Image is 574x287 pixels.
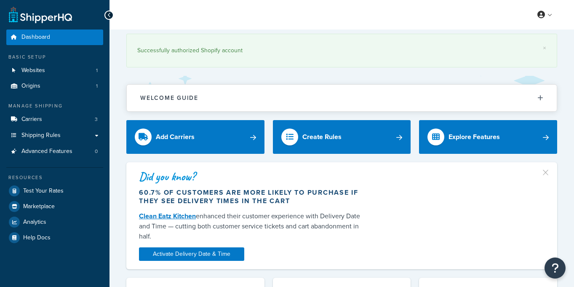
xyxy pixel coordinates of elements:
span: Websites [21,67,45,74]
span: Origins [21,83,40,90]
span: Dashboard [21,34,50,41]
a: Shipping Rules [6,128,103,143]
li: Advanced Features [6,144,103,159]
a: × [543,45,546,51]
a: Origins1 [6,78,103,94]
span: Marketplace [23,203,55,210]
div: Did you know? [139,171,372,182]
a: Test Your Rates [6,183,103,198]
span: 3 [95,116,98,123]
div: Successfully authorized Shopify account [137,45,546,56]
span: Shipping Rules [21,132,61,139]
a: Carriers3 [6,112,103,127]
div: 60.7% of customers are more likely to purchase if they see delivery times in the cart [139,188,372,205]
span: Advanced Features [21,148,72,155]
button: Open Resource Center [545,257,566,279]
a: Analytics [6,215,103,230]
div: Resources [6,174,103,181]
a: Help Docs [6,230,103,245]
button: Welcome Guide [127,85,557,111]
div: Explore Features [449,131,500,143]
div: Manage Shipping [6,102,103,110]
span: 1 [96,67,98,74]
span: Analytics [23,219,46,226]
a: Create Rules [273,120,411,154]
span: 1 [96,83,98,90]
li: Carriers [6,112,103,127]
li: Websites [6,63,103,78]
div: Add Carriers [156,131,195,143]
h2: Welcome Guide [140,95,198,101]
span: Carriers [21,116,42,123]
li: Origins [6,78,103,94]
div: Basic Setup [6,54,103,61]
span: Test Your Rates [23,188,64,195]
span: Help Docs [23,234,51,241]
span: 0 [95,148,98,155]
a: Advanced Features0 [6,144,103,159]
a: Clean Eatz Kitchen [139,211,196,221]
a: Websites1 [6,63,103,78]
a: Add Carriers [126,120,264,154]
div: enhanced their customer experience with Delivery Date and Time — cutting both customer service ti... [139,211,372,241]
a: Explore Features [419,120,557,154]
a: Marketplace [6,199,103,214]
div: Create Rules [302,131,342,143]
a: Activate Delivery Date & Time [139,247,244,261]
a: Dashboard [6,30,103,45]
